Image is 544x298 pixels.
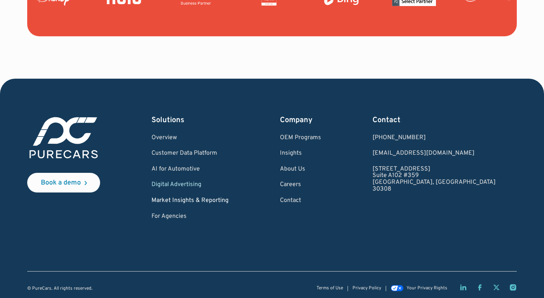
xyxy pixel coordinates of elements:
a: Instagram page [509,284,517,291]
a: OEM Programs [280,135,321,141]
a: Digital Advertising [151,182,229,188]
a: Terms of Use [317,286,343,291]
div: Contact [372,115,496,126]
div: [PHONE_NUMBER] [372,135,496,141]
a: Book a demo [27,173,100,192]
a: Email us [372,150,496,157]
div: Your Privacy Rights [406,286,447,291]
div: Company [280,115,321,126]
a: Insights [280,150,321,157]
a: Overview [151,135,229,141]
a: AI for Automotive [151,166,229,173]
a: Your Privacy Rights [391,286,447,291]
a: Careers [280,182,321,188]
img: purecars logo [27,115,100,161]
a: Market Insights & Reporting [151,197,229,204]
a: LinkedIn page [459,284,467,291]
a: For Agencies [151,213,229,220]
a: Twitter X page [493,284,500,291]
div: Solutions [151,115,229,126]
a: Facebook page [476,284,484,291]
a: About Us [280,166,321,173]
a: [STREET_ADDRESS]Suite A102 #359[GEOGRAPHIC_DATA], [GEOGRAPHIC_DATA]30308 [372,166,496,192]
div: Book a demo [41,180,81,186]
div: © PureCars. All rights reserved. [27,286,93,291]
a: Privacy Policy [352,286,381,291]
a: Customer Data Platform [151,150,229,157]
a: Contact [280,197,321,204]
